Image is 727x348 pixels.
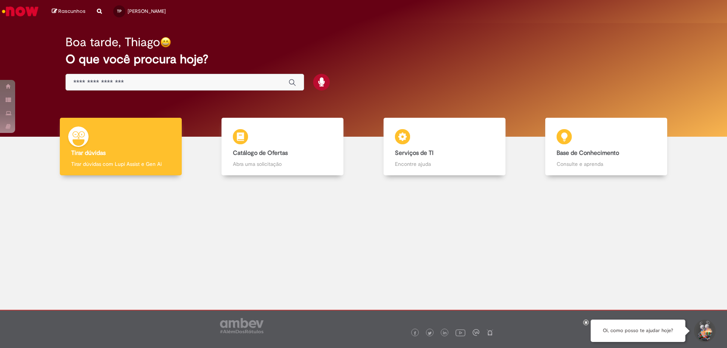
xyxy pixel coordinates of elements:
[395,160,494,168] p: Encontre ajuda
[202,118,364,176] a: Catálogo de Ofertas Abra uma solicitação
[591,320,685,342] div: Oi, como posso te ajudar hoje?
[473,329,479,336] img: logo_footer_workplace.png
[233,160,332,168] p: Abra uma solicitação
[1,4,40,19] img: ServiceNow
[233,149,288,157] b: Catálogo de Ofertas
[443,331,447,336] img: logo_footer_linkedin.png
[52,8,86,15] a: Rascunhos
[128,8,166,14] span: [PERSON_NAME]
[395,149,434,157] b: Serviços de TI
[66,53,662,66] h2: O que você procura hoje?
[117,9,122,14] span: TP
[557,149,619,157] b: Base de Conhecimento
[40,118,202,176] a: Tirar dúvidas Tirar dúvidas com Lupi Assist e Gen Ai
[363,118,526,176] a: Serviços de TI Encontre ajuda
[66,36,160,49] h2: Boa tarde, Thiago
[557,160,656,168] p: Consulte e aprenda
[428,331,432,335] img: logo_footer_twitter.png
[693,320,716,342] button: Iniciar Conversa de Suporte
[160,37,171,48] img: happy-face.png
[58,8,86,15] span: Rascunhos
[456,328,465,337] img: logo_footer_youtube.png
[526,118,688,176] a: Base de Conhecimento Consulte e aprenda
[71,149,106,157] b: Tirar dúvidas
[487,329,493,336] img: logo_footer_naosei.png
[71,160,170,168] p: Tirar dúvidas com Lupi Assist e Gen Ai
[413,331,417,335] img: logo_footer_facebook.png
[220,318,264,333] img: logo_footer_ambev_rotulo_gray.png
